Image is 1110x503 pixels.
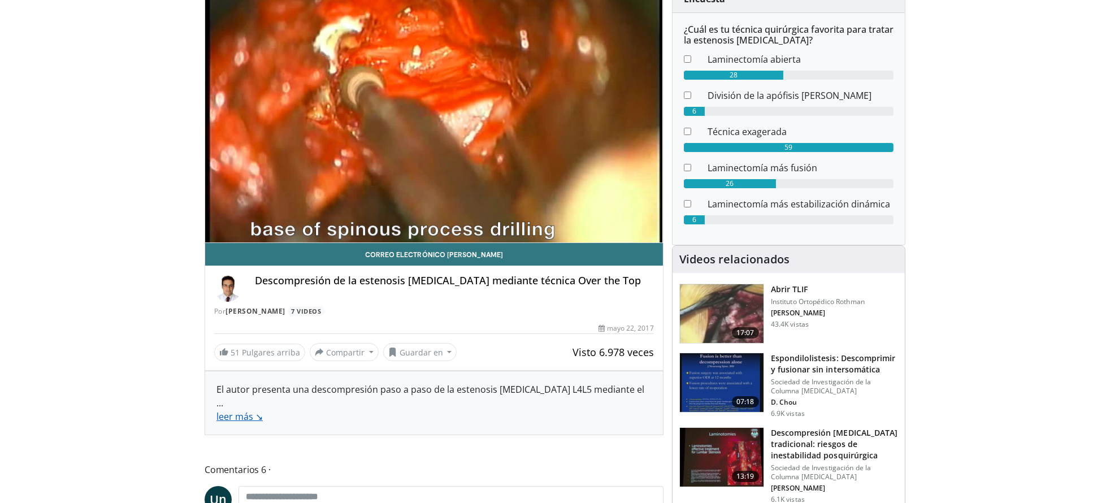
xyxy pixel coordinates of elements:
[226,306,286,316] a: [PERSON_NAME]
[732,471,759,482] span: 13:19
[771,463,898,482] p: Sociedad de Investigación de la Columna [MEDICAL_DATA]
[684,179,777,188] div: 26
[771,284,865,295] h3: Abrir TLIF
[700,197,902,211] dd: Laminectomía más estabilización dinámica
[573,345,654,359] span: Visto 6.978 veces
[680,284,764,343] img: 87433_0000_3.png.150x105_q85_crop-smart_upscale.jpg
[700,161,902,175] dd: Laminectomía más fusión
[214,344,305,361] a: 51 Pulgares arriba
[684,24,894,46] h6: ¿Cuál es tu técnica quirúrgica favorita para tratar la estenosis [MEDICAL_DATA]?
[679,353,898,418] a: 07:18 Espondilolistesis: Descomprimir y fusionar sin intersomática Sociedad de Investigación de l...
[679,284,898,344] a: 17:07 Abrir TLIF Instituto Ortopédico Rothman [PERSON_NAME] 43.4K vistas
[771,484,898,493] p: [PERSON_NAME]
[771,398,898,407] p: D. Chou
[288,306,325,316] a: 7 Videos
[700,53,902,66] dd: Laminectomía abierta
[214,306,285,316] font: Por
[326,346,365,358] font: Compartir
[231,347,240,358] span: 51
[205,462,266,477] font: Comentarios 6
[310,343,379,361] button: Compartir
[255,275,654,287] h4: Descompresión de la estenosis [MEDICAL_DATA] mediante técnica Over the Top
[771,297,865,306] p: Instituto Ortopédico Rothman
[400,346,443,358] font: Guardar en
[231,347,300,358] font: Pulgares arriba
[216,383,644,423] font: El autor presenta una descompresión paso a paso de la estenosis [MEDICAL_DATA] L4L5 mediante el ...
[771,309,865,318] p: [PERSON_NAME]
[771,409,805,418] p: 6.9K vistas
[684,215,705,224] div: 6
[771,378,898,396] p: Sociedad de Investigación de la Columna [MEDICAL_DATA]
[684,143,894,152] div: 59
[679,253,790,266] h4: Videos relacionados
[680,428,764,487] img: 5e876a87-51da-405d-9c40-1020f1f086d6.150x105_q85_crop-smart_upscale.jpg
[732,396,759,407] span: 07:18
[771,427,898,461] h3: Descompresión [MEDICAL_DATA] tradicional: riesgos de inestabilidad posquirúrgica
[607,323,654,333] font: mayo 22, 2017
[700,125,902,138] dd: Técnica exagerada
[680,353,764,412] img: 97801bed-5de1-4037-bed6-2d7170b090cf.150x105_q85_crop-smart_upscale.jpg
[684,107,705,116] div: 6
[732,327,759,339] span: 17:07
[700,89,902,102] dd: División de la apófisis [PERSON_NAME]
[383,343,457,361] button: Guardar en
[214,275,241,302] img: Avatar
[205,243,663,266] a: Correo electrónico [PERSON_NAME]
[684,71,783,80] div: 28
[216,410,263,423] a: leer más ↘
[771,353,898,375] h3: Espondilolistesis: Descomprimir y fusionar sin intersomática
[771,320,809,329] p: 43.4K vistas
